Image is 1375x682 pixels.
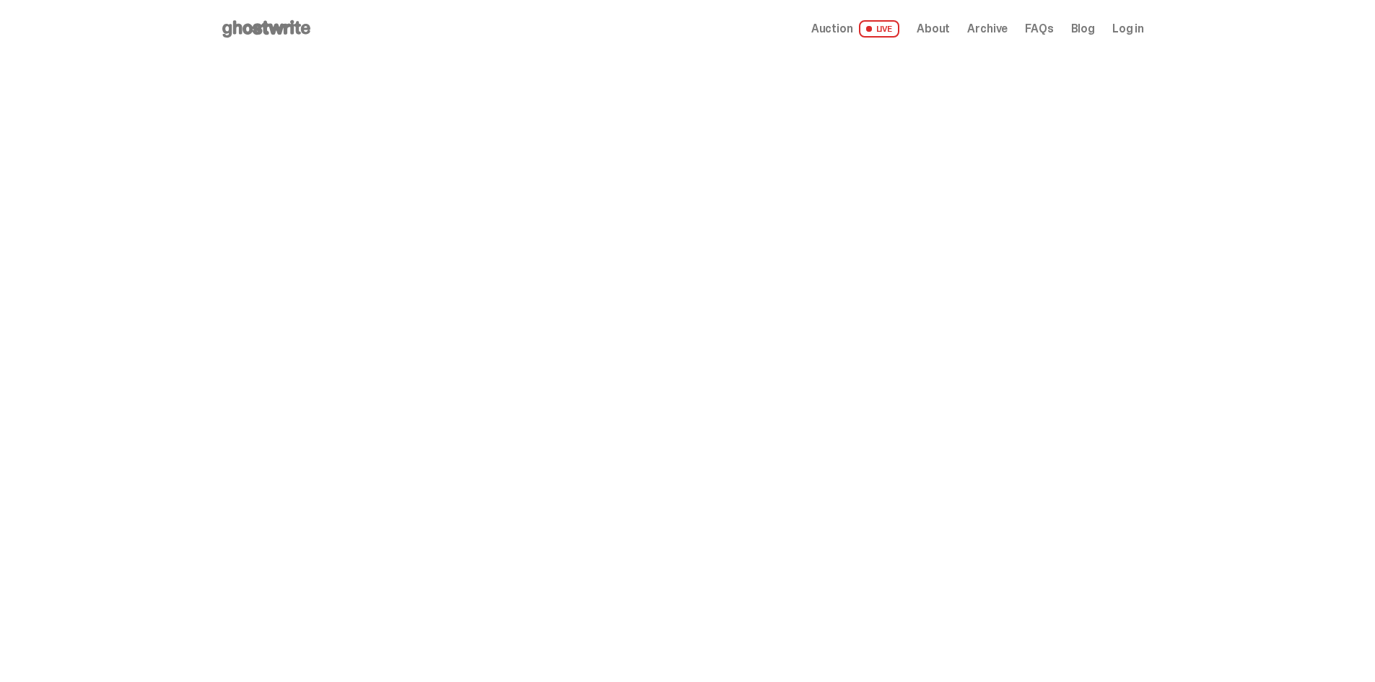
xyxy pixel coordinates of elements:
a: About [917,23,950,35]
span: LIVE [859,20,900,38]
a: Log in [1112,23,1144,35]
a: Blog [1071,23,1095,35]
a: Auction LIVE [811,20,899,38]
span: Auction [811,23,853,35]
a: FAQs [1025,23,1053,35]
a: Archive [967,23,1008,35]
